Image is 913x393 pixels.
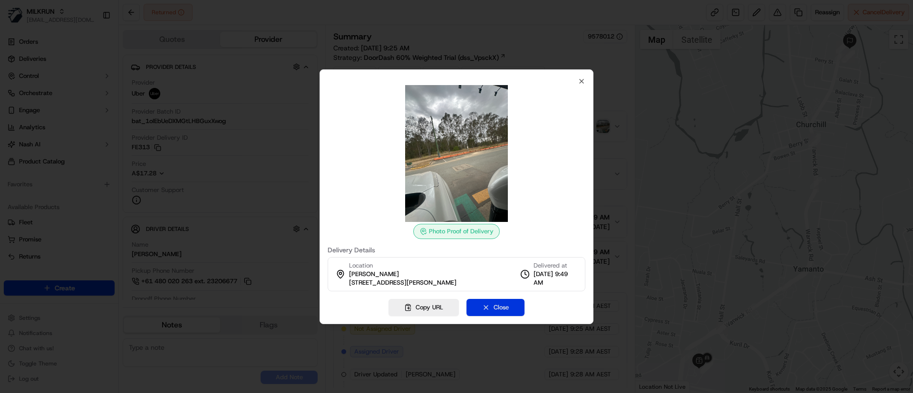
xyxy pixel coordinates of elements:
[388,85,525,222] img: photo_proof_of_delivery image
[413,224,500,239] div: Photo Proof of Delivery
[349,270,399,278] span: [PERSON_NAME]
[349,278,456,287] span: [STREET_ADDRESS][PERSON_NAME]
[466,299,524,316] button: Close
[534,270,577,287] span: [DATE] 9:49 AM
[349,261,373,270] span: Location
[389,299,459,316] button: Copy URL
[534,261,577,270] span: Delivered at
[328,247,585,253] label: Delivery Details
